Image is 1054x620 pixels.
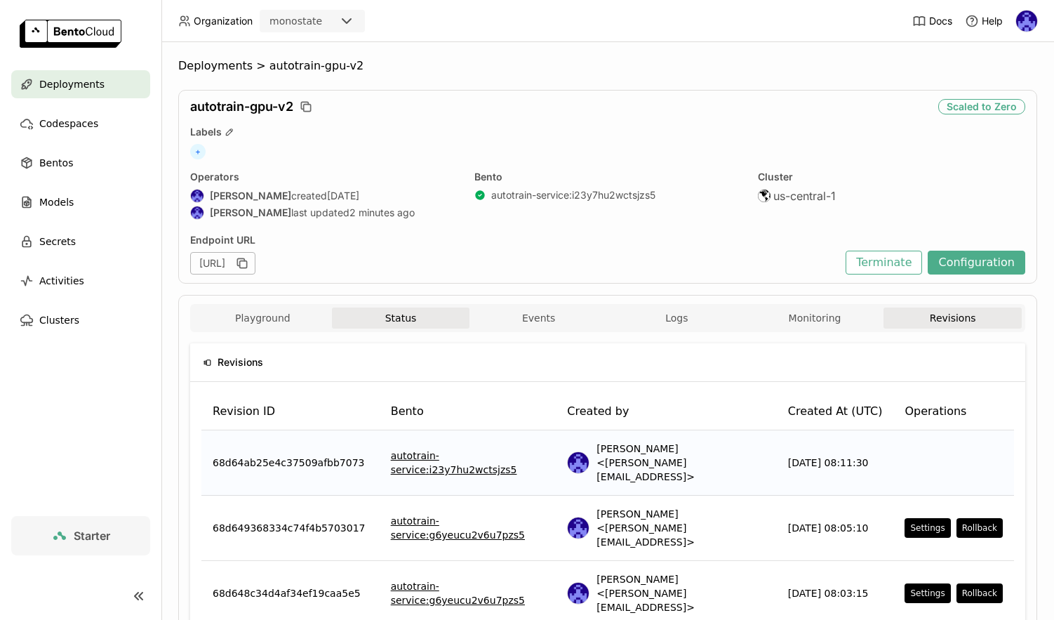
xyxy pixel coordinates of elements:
img: Andrew correa [191,206,204,219]
img: Andrew correa [1016,11,1037,32]
button: Rollback [956,518,1003,538]
div: Rollback [962,522,997,534]
th: Created At (UTC) [777,393,894,430]
span: Organization [194,15,253,27]
button: Terminate [846,251,922,275]
div: last updated [190,206,458,220]
button: Revisions [883,308,1022,329]
button: Events [469,308,608,329]
span: Deployments [39,76,105,93]
span: us-central-1 [773,189,836,203]
th: Bento [380,393,556,430]
span: 68d64ab25e4c37509afbb7073 [213,456,364,470]
div: Help [965,14,1003,28]
span: Models [39,194,74,211]
span: [DATE] [327,190,359,202]
span: Logs [665,312,688,324]
span: Clusters [39,312,79,329]
a: Codespaces [11,110,150,138]
span: + [190,144,206,159]
div: Settings [910,522,945,534]
span: 68d648c34d4af34ef19caa5e5 [213,586,361,600]
a: Activities [11,267,150,295]
span: [PERSON_NAME] <[PERSON_NAME][EMAIL_ADDRESS]> [596,442,765,484]
a: autotrain-service:i23y7hu2wctsjzs5 [491,189,655,202]
button: Status [332,308,470,329]
span: [PERSON_NAME] <[PERSON_NAME][EMAIL_ADDRESS]> [596,572,765,614]
th: Operations [893,393,1014,430]
button: Settings [905,583,950,603]
button: Rollback [956,583,1003,603]
input: Selected monostate. [323,15,325,29]
div: [URL] [190,252,255,275]
span: Help [982,15,1003,27]
span: autotrain-gpu-v2 [269,59,363,73]
div: Labels [190,126,1025,138]
div: Bento [474,171,742,183]
a: Models [11,188,150,216]
a: autotrain-service:g6yeucu2v6u7pzs5 [391,579,545,607]
a: Deployments [11,70,150,98]
div: Settings [910,588,945,599]
th: Revision ID [201,393,380,430]
div: Endpoint URL [190,234,839,246]
div: Operators [190,171,458,183]
span: Starter [74,529,110,543]
th: Created by [556,393,776,430]
td: [DATE] 08:11:30 [777,430,894,496]
div: created [190,189,458,203]
a: Clusters [11,306,150,334]
span: 2 minutes ago [349,206,415,219]
button: Playground [194,308,332,329]
span: Deployments [178,59,253,73]
span: [PERSON_NAME] <[PERSON_NAME][EMAIL_ADDRESS]> [596,507,765,549]
strong: [PERSON_NAME] [210,190,291,202]
div: Rollback [962,588,997,599]
strong: [PERSON_NAME] [210,206,291,219]
img: Andrew correa [191,190,204,202]
button: Monitoring [746,308,884,329]
a: Docs [912,14,952,28]
span: autotrain-gpu-v2 [190,99,293,114]
span: Codespaces [39,115,98,132]
button: Settings [905,518,950,538]
img: logo [20,20,121,48]
img: Andrew correa [568,583,589,604]
img: Andrew correa [568,517,589,539]
div: Scaled to Zero [938,99,1025,114]
span: Bentos [39,154,73,171]
button: Configuration [928,251,1025,275]
div: Cluster [758,171,1025,183]
span: Docs [929,15,952,27]
span: Revisions [218,355,263,370]
span: Secrets [39,233,76,250]
a: Bentos [11,149,150,177]
td: [DATE] 08:05:10 [777,496,894,561]
img: Andrew correa [568,452,589,473]
nav: Breadcrumbs navigation [178,59,1037,73]
a: Starter [11,516,150,555]
a: autotrain-service:i23y7hu2wctsjzs5 [391,449,545,477]
a: autotrain-service:g6yeucu2v6u7pzs5 [391,514,545,542]
span: > [253,59,269,73]
a: Secrets [11,227,150,256]
span: 68d649368334c74f4b5703017 [213,521,365,535]
div: monostate [269,14,322,28]
span: Activities [39,272,84,289]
